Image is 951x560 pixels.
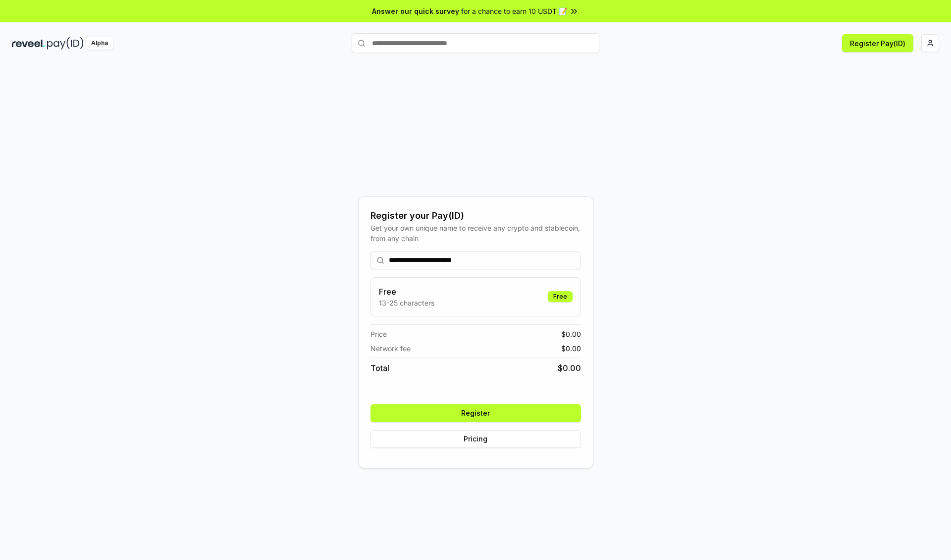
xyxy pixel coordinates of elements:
[370,223,581,244] div: Get your own unique name to receive any crypto and stablecoin, from any chain
[370,362,389,374] span: Total
[370,209,581,223] div: Register your Pay(ID)
[372,6,459,16] span: Answer our quick survey
[370,343,411,354] span: Network fee
[12,37,45,50] img: reveel_dark
[842,34,913,52] button: Register Pay(ID)
[561,343,581,354] span: $ 0.00
[558,362,581,374] span: $ 0.00
[370,329,387,339] span: Price
[379,286,434,298] h3: Free
[561,329,581,339] span: $ 0.00
[548,291,573,302] div: Free
[86,37,113,50] div: Alpha
[370,404,581,422] button: Register
[47,37,84,50] img: pay_id
[461,6,567,16] span: for a chance to earn 10 USDT 📝
[370,430,581,448] button: Pricing
[379,298,434,308] p: 13-25 characters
